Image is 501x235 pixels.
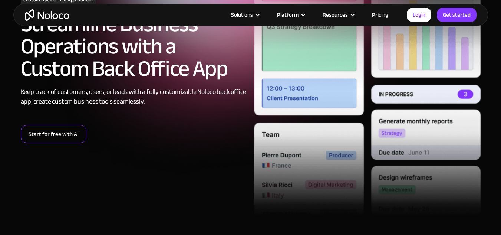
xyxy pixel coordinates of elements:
a: Get started [437,8,477,22]
a: Login [407,8,431,22]
a: Pricing [363,10,398,20]
a: home [25,9,69,21]
div: Platform [277,10,299,20]
div: Platform [268,10,313,20]
a: Start for free with AI [21,125,86,143]
div: Solutions [222,10,268,20]
div: Resources [313,10,363,20]
h2: Streamline Business Operations with a Custom Back Office App [21,13,247,80]
div: Solutions [231,10,253,20]
div: Resources [323,10,348,20]
div: Keep track of customers, users, or leads with a fully customizable Noloco back office app, create... [21,87,247,107]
